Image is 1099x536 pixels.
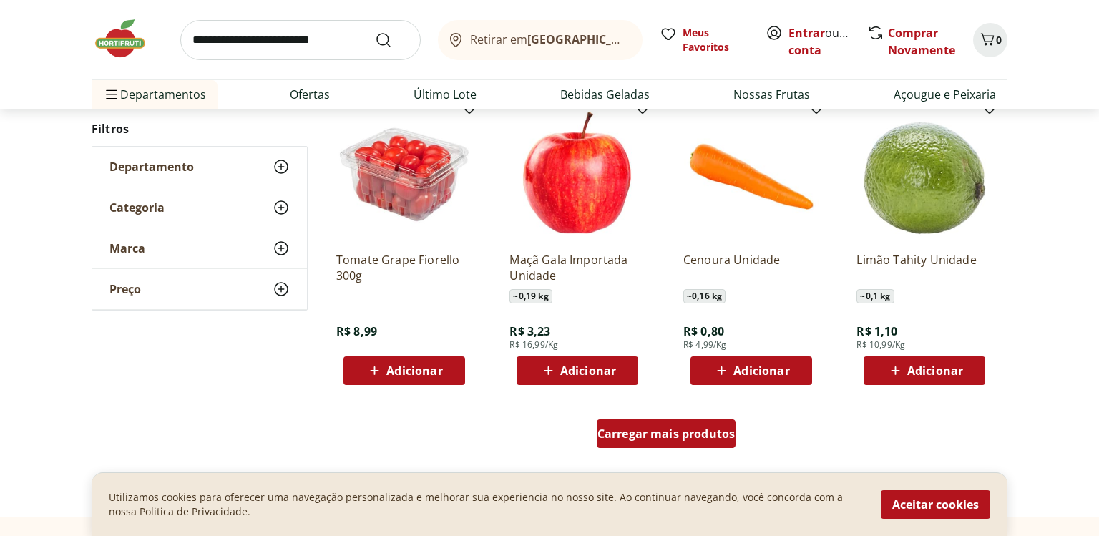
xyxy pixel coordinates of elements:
[597,419,736,454] a: Carregar mais produtos
[509,289,552,303] span: ~ 0,19 kg
[438,20,643,60] button: Retirar em[GEOGRAPHIC_DATA]/[GEOGRAPHIC_DATA]
[788,24,852,59] span: ou
[509,339,558,351] span: R$ 16,99/Kg
[509,104,645,240] img: Maçã Gala Importada Unidade
[92,17,163,60] img: Hortifruti
[683,323,724,339] span: R$ 0,80
[92,114,308,143] h2: Filtros
[888,25,955,58] a: Comprar Novamente
[92,228,307,268] button: Marca
[683,289,726,303] span: ~ 0,16 kg
[683,104,819,240] img: Cenoura Unidade
[290,86,330,103] a: Ofertas
[996,33,1002,47] span: 0
[386,365,442,376] span: Adicionar
[864,356,985,385] button: Adicionar
[109,490,864,519] p: Utilizamos cookies para oferecer uma navegação personalizada e melhorar sua experiencia no nosso ...
[856,104,992,240] img: Limão Tahity Unidade
[788,25,825,41] a: Entrar
[856,289,894,303] span: ~ 0,1 kg
[733,86,810,103] a: Nossas Frutas
[180,20,421,60] input: search
[683,252,819,283] a: Cenoura Unidade
[103,77,120,112] button: Menu
[560,86,650,103] a: Bebidas Geladas
[527,31,768,47] b: [GEOGRAPHIC_DATA]/[GEOGRAPHIC_DATA]
[343,356,465,385] button: Adicionar
[733,365,789,376] span: Adicionar
[509,252,645,283] a: Maçã Gala Importada Unidade
[788,25,867,58] a: Criar conta
[856,252,992,283] a: Limão Tahity Unidade
[414,86,477,103] a: Último Lote
[103,77,206,112] span: Departamentos
[336,252,472,283] a: Tomate Grape Fiorello 300g
[973,23,1007,57] button: Carrinho
[597,428,736,439] span: Carregar mais produtos
[856,339,905,351] span: R$ 10,99/Kg
[109,160,194,174] span: Departamento
[92,147,307,187] button: Departamento
[375,31,409,49] button: Submit Search
[683,339,727,351] span: R$ 4,99/Kg
[660,26,748,54] a: Meus Favoritos
[92,187,307,228] button: Categoria
[109,241,145,255] span: Marca
[894,86,996,103] a: Açougue e Peixaria
[856,323,897,339] span: R$ 1,10
[336,104,472,240] img: Tomate Grape Fiorello 300g
[509,323,550,339] span: R$ 3,23
[690,356,812,385] button: Adicionar
[560,365,616,376] span: Adicionar
[683,26,748,54] span: Meus Favoritos
[907,365,963,376] span: Adicionar
[517,356,638,385] button: Adicionar
[470,33,628,46] span: Retirar em
[109,282,141,296] span: Preço
[881,490,990,519] button: Aceitar cookies
[92,269,307,309] button: Preço
[109,200,165,215] span: Categoria
[336,323,377,339] span: R$ 8,99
